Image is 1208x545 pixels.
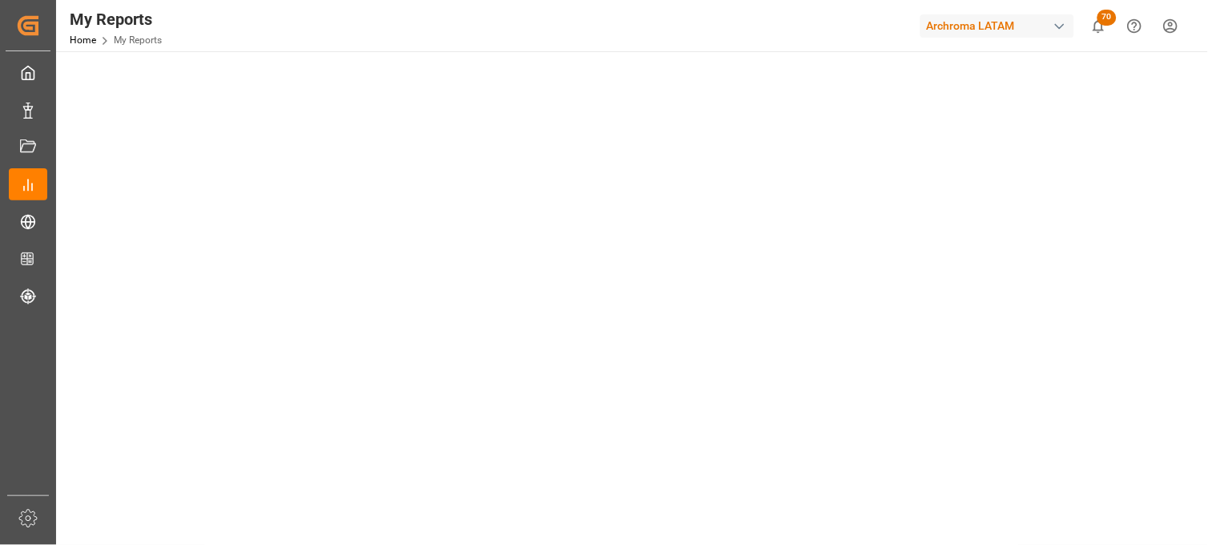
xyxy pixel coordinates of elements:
[70,34,96,46] a: Home
[920,10,1081,41] button: Archroma LATAM
[1097,10,1117,26] span: 70
[1081,8,1117,44] button: show 70 new notifications
[920,14,1074,38] div: Archroma LATAM
[70,7,162,31] div: My Reports
[1117,8,1153,44] button: Help Center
